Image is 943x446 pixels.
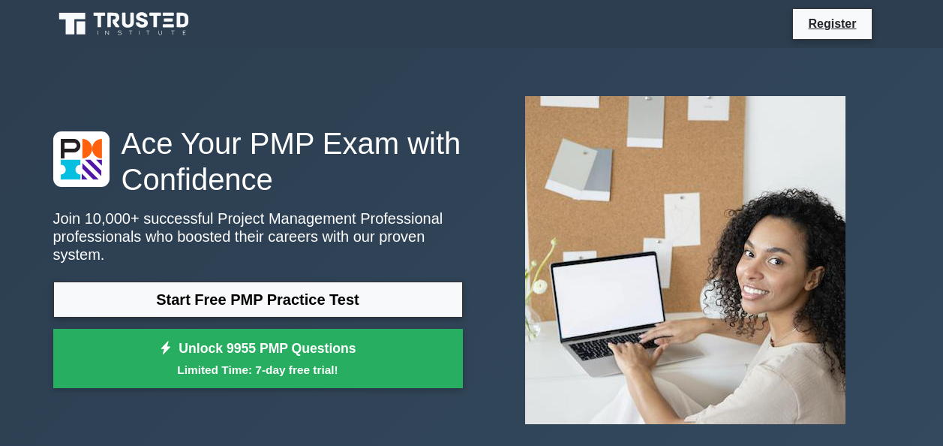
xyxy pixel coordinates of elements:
a: Start Free PMP Practice Test [53,282,463,318]
a: Register [799,14,865,33]
a: Unlock 9955 PMP QuestionsLimited Time: 7-day free trial! [53,329,463,389]
h1: Ace Your PMP Exam with Confidence [53,125,463,197]
small: Limited Time: 7-day free trial! [72,361,444,378]
p: Join 10,000+ successful Project Management Professional professionals who boosted their careers w... [53,209,463,264]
